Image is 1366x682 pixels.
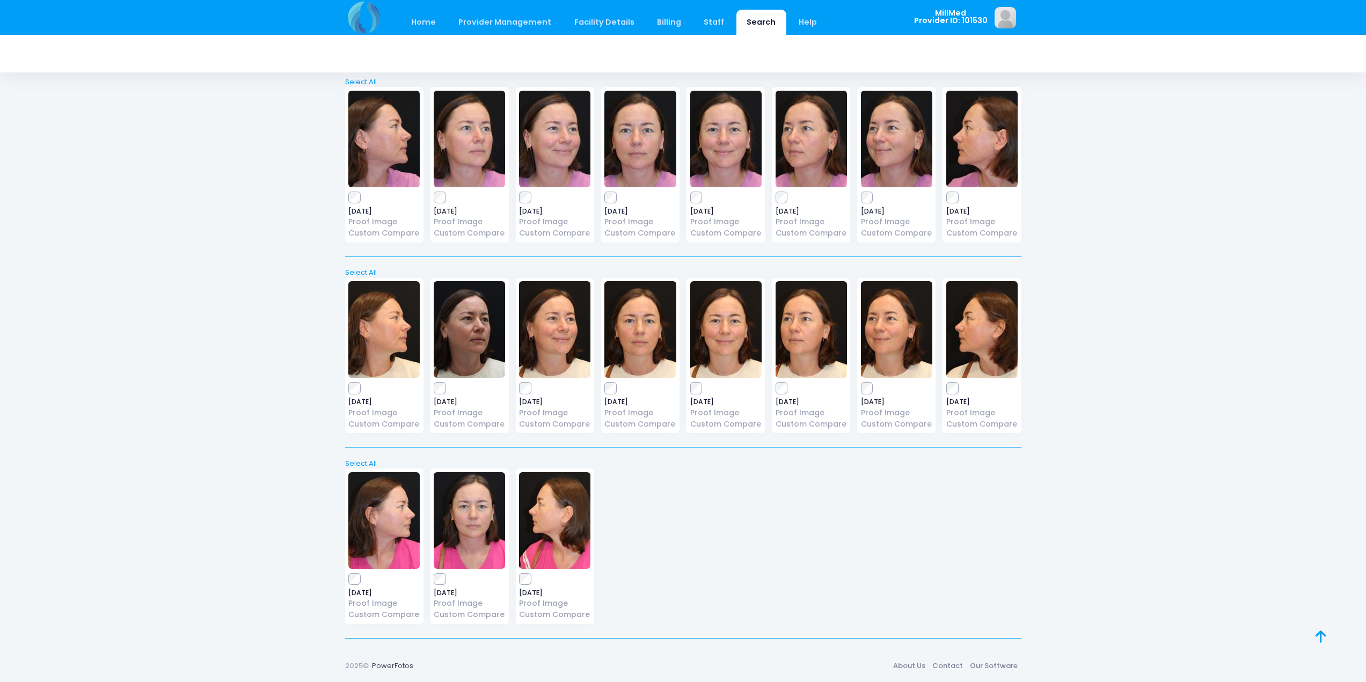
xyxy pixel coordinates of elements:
a: Select All [341,267,1025,278]
a: Proof Image [690,407,762,419]
img: image [348,91,420,187]
a: Proof Image [519,598,590,609]
img: image [604,91,676,187]
a: Proof Image [776,407,847,419]
a: Custom Compare [690,228,762,239]
img: image [519,281,590,378]
a: Proof Image [690,216,762,228]
a: Proof Image [776,216,847,228]
a: Provider Management [448,10,562,35]
a: Custom Compare [861,228,932,239]
a: Custom Compare [776,419,847,430]
img: image [690,281,762,378]
span: [DATE] [946,208,1018,215]
a: Proof Image [348,598,420,609]
a: Proof Image [434,407,505,419]
a: Custom Compare [946,419,1018,430]
a: Custom Compare [946,228,1018,239]
img: image [519,91,590,187]
a: Proof Image [861,407,932,419]
a: Proof Image [348,216,420,228]
span: [DATE] [519,208,590,215]
span: [DATE] [861,208,932,215]
span: [DATE] [519,399,590,405]
a: Search [736,10,786,35]
a: Billing [646,10,691,35]
a: Proof Image [946,407,1018,419]
img: image [519,472,590,569]
img: image [434,91,505,187]
a: Facility Details [564,10,645,35]
span: [DATE] [776,399,847,405]
img: image [690,91,762,187]
a: Proof Image [519,216,590,228]
a: Select All [341,77,1025,87]
img: image [946,281,1018,378]
span: [DATE] [434,590,505,596]
img: image [776,281,847,378]
a: Staff [693,10,735,35]
a: Custom Compare [690,419,762,430]
span: [DATE] [348,208,420,215]
a: Custom Compare [519,228,590,239]
img: image [946,91,1018,187]
span: [DATE] [434,208,505,215]
span: [DATE] [519,590,590,596]
img: image [861,281,932,378]
img: image [434,472,505,569]
img: image [776,91,847,187]
span: MillMed Provider ID: 101530 [914,9,988,25]
img: image [348,472,420,569]
a: PowerFotos [372,661,413,671]
a: Custom Compare [861,419,932,430]
a: Custom Compare [776,228,847,239]
img: image [604,281,676,378]
span: [DATE] [604,399,676,405]
a: Proof Image [604,216,676,228]
a: Custom Compare [348,419,420,430]
a: Custom Compare [434,228,505,239]
span: [DATE] [604,208,676,215]
a: Custom Compare [348,609,420,620]
a: Contact [929,656,967,675]
a: About Us [890,656,929,675]
a: Proof Image [434,598,505,609]
span: [DATE] [861,399,932,405]
img: image [861,91,932,187]
img: image [995,7,1016,28]
a: Home [401,10,447,35]
a: Custom Compare [519,419,590,430]
a: Proof Image [519,407,590,419]
a: Custom Compare [519,609,590,620]
a: Proof Image [348,407,420,419]
a: Custom Compare [604,228,676,239]
span: [DATE] [434,399,505,405]
a: Custom Compare [434,609,505,620]
a: Our Software [967,656,1021,675]
span: [DATE] [690,399,762,405]
a: Help [788,10,827,35]
span: [DATE] [348,399,420,405]
a: Proof Image [861,216,932,228]
a: Custom Compare [604,419,676,430]
a: Proof Image [604,407,676,419]
img: image [348,281,420,378]
span: [DATE] [348,590,420,596]
a: Custom Compare [434,419,505,430]
span: [DATE] [946,399,1018,405]
span: 2025© [345,661,369,671]
span: [DATE] [776,208,847,215]
a: Proof Image [434,216,505,228]
span: [DATE] [690,208,762,215]
a: Proof Image [946,216,1018,228]
img: image [434,281,505,378]
a: Custom Compare [348,228,420,239]
a: Select All [341,458,1025,469]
